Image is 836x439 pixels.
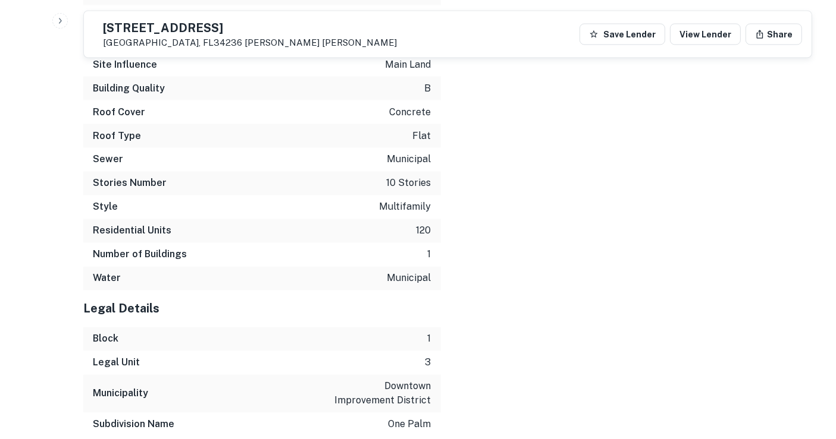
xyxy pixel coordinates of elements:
[245,37,397,48] a: [PERSON_NAME] [PERSON_NAME]
[93,248,187,262] h6: Number of Buildings
[93,153,123,167] h6: Sewer
[389,418,431,432] p: one palm
[93,58,157,72] h6: Site Influence
[103,37,397,48] p: [GEOGRAPHIC_DATA], FL34236
[776,344,836,401] iframe: To enrich screen reader interactions, please activate Accessibility in Grammarly extension settings
[83,300,441,318] h5: Legal Details
[93,105,145,119] h6: Roof Cover
[776,344,836,401] div: Chat Widget
[390,105,431,119] p: concrete
[380,200,431,214] p: multifamily
[670,24,741,45] a: View Lender
[417,224,431,238] p: 120
[93,200,118,214] h6: Style
[387,271,431,286] p: municipal
[93,332,118,346] h6: Block
[93,418,174,432] h6: Subdivision Name
[580,24,665,45] button: Save Lender
[425,81,431,96] p: b
[324,380,431,408] p: downtown improvement district
[746,24,802,45] button: Share
[103,22,397,34] h5: [STREET_ADDRESS]
[93,224,171,238] h6: Residential Units
[386,58,431,72] p: main land
[413,129,431,143] p: flat
[93,176,167,191] h6: Stories Number
[428,248,431,262] p: 1
[93,129,141,143] h6: Roof Type
[93,271,121,286] h6: Water
[387,153,431,167] p: municipal
[93,81,165,96] h6: Building Quality
[428,332,431,346] p: 1
[93,356,140,370] h6: Legal Unit
[93,387,148,401] h6: Municipality
[387,176,431,191] p: 10 stories
[425,356,431,370] p: 3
